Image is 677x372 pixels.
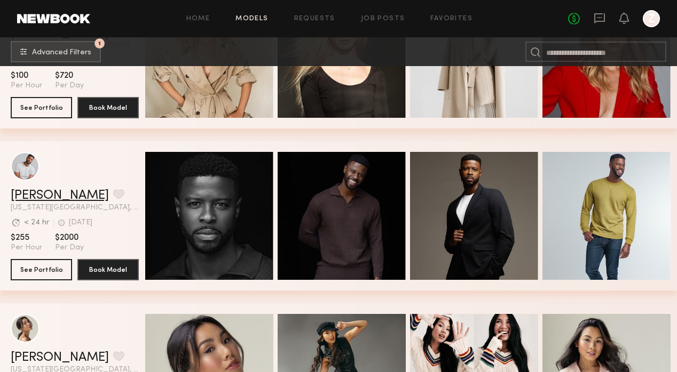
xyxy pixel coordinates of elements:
button: See Portfolio [11,259,72,280]
span: $100 [11,70,42,81]
a: Models [235,15,268,22]
span: $255 [11,232,42,243]
a: Home [186,15,210,22]
button: 1Advanced Filters [11,41,101,62]
button: Book Model [77,259,139,280]
span: Advanced Filters [32,49,91,56]
a: Requests [294,15,335,22]
span: Per Day [55,81,84,91]
div: [DATE] [69,219,92,227]
span: $2000 [55,232,84,243]
span: Per Hour [11,243,42,253]
a: [PERSON_NAME] [11,189,109,202]
button: See Portfolio [11,97,72,118]
a: Favorites [430,15,473,22]
div: < 24 hr [24,219,49,227]
span: [US_STATE][GEOGRAPHIC_DATA], [GEOGRAPHIC_DATA] [11,204,139,212]
a: Job Posts [361,15,405,22]
a: [PERSON_NAME] [11,351,109,364]
span: Per Hour [11,81,42,91]
span: Per Day [55,243,84,253]
a: Z [643,10,660,27]
button: Book Model [77,97,139,118]
span: $720 [55,70,84,81]
span: 1 [98,41,101,46]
